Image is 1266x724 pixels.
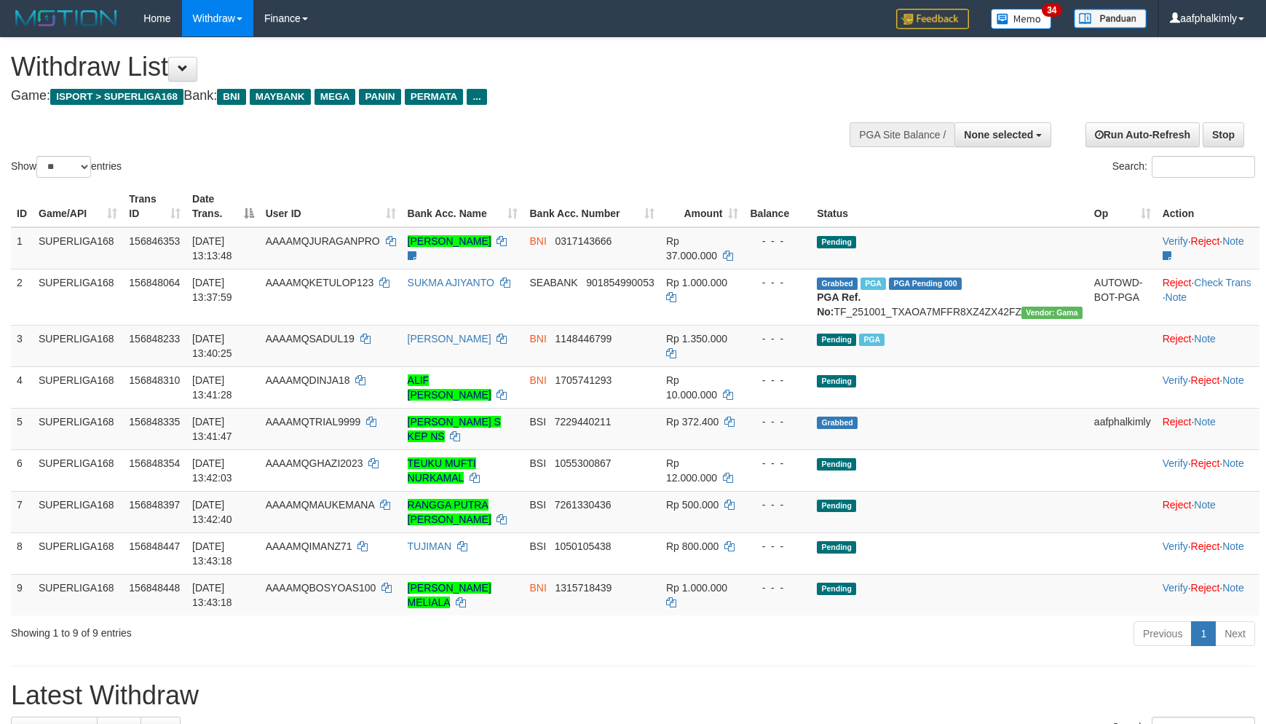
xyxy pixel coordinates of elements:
span: BNI [529,333,546,345]
div: - - - [750,373,805,387]
td: · · [1157,532,1259,574]
th: Bank Acc. Number: activate to sort column ascending [523,186,660,227]
span: 156848447 [129,540,180,552]
span: AAAAMQTRIAL9999 [266,416,361,428]
span: Marked by aafchhiseyha [859,334,885,346]
div: - - - [750,581,805,595]
select: Showentries [36,156,91,178]
a: Verify [1163,582,1188,594]
span: AAAAMQBOSYOAS100 [266,582,376,594]
span: [DATE] 13:41:28 [192,374,232,401]
img: Button%20Memo.svg [991,9,1052,29]
th: Op: activate to sort column ascending [1088,186,1157,227]
span: Rp 10.000.000 [666,374,717,401]
span: Pending [817,334,856,346]
td: SUPERLIGA168 [33,574,123,615]
span: BSI [529,416,546,428]
a: Reject [1191,582,1220,594]
span: Pending [817,458,856,471]
td: · [1157,491,1259,532]
span: Copy 0317143666 to clipboard [555,235,612,247]
a: TUJIMAN [408,540,452,552]
th: Game/API: activate to sort column ascending [33,186,123,227]
span: AAAAMQMAUKEMANA [266,499,374,511]
div: - - - [750,539,805,554]
input: Search: [1152,156,1255,178]
a: Reject [1163,277,1192,288]
a: Verify [1163,457,1188,469]
span: Vendor URL: https://trx31.1velocity.biz [1021,307,1083,319]
span: MAYBANK [250,89,311,105]
span: [DATE] 13:37:59 [192,277,232,303]
span: BNI [529,235,546,247]
td: SUPERLIGA168 [33,366,123,408]
a: Note [1222,457,1244,469]
a: Reject [1191,540,1220,552]
a: Note [1194,499,1216,511]
span: Pending [817,375,856,387]
th: Bank Acc. Name: activate to sort column ascending [402,186,524,227]
span: BNI [529,374,546,386]
td: · · [1157,366,1259,408]
a: [PERSON_NAME] S KEP NS [408,416,501,442]
a: Previous [1134,621,1192,646]
th: Date Trans.: activate to sort column descending [186,186,260,227]
span: PANIN [359,89,400,105]
span: Rp 800.000 [666,540,719,552]
th: Action [1157,186,1259,227]
td: · [1157,325,1259,366]
th: Status [811,186,1088,227]
div: Showing 1 to 9 of 9 entries [11,620,517,640]
a: Note [1166,291,1187,303]
td: SUPERLIGA168 [33,408,123,449]
div: - - - [750,275,805,290]
img: MOTION_logo.png [11,7,122,29]
span: BSI [529,540,546,552]
span: [DATE] 13:43:18 [192,582,232,608]
span: BNI [217,89,245,105]
span: 156848397 [129,499,180,511]
span: 156848064 [129,277,180,288]
span: Pending [817,541,856,554]
a: Reject [1163,416,1192,428]
a: Reject [1163,499,1192,511]
span: 156848233 [129,333,180,345]
h1: Latest Withdraw [11,681,1255,710]
span: AAAAMQDINJA18 [266,374,350,386]
td: · · [1157,227,1259,269]
span: BSI [529,457,546,469]
span: MEGA [314,89,356,105]
a: Reject [1163,333,1192,345]
div: - - - [750,456,805,471]
span: None selected [964,129,1033,141]
a: 1 [1191,621,1216,646]
button: None selected [954,122,1051,147]
a: Verify [1163,235,1188,247]
a: [PERSON_NAME] MELIALA [408,582,491,608]
span: [DATE] 13:42:03 [192,457,232,484]
a: Note [1194,416,1216,428]
a: Reject [1191,374,1220,386]
span: Pending [817,236,856,248]
span: Copy 1705741293 to clipboard [555,374,612,386]
td: SUPERLIGA168 [33,325,123,366]
span: ISPORT > SUPERLIGA168 [50,89,183,105]
a: Note [1194,333,1216,345]
span: BNI [529,582,546,594]
a: Stop [1203,122,1244,147]
span: ... [467,89,486,105]
span: Copy 1315718439 to clipboard [555,582,612,594]
td: 8 [11,532,33,574]
span: PGA Pending [889,278,962,290]
label: Show entries [11,156,122,178]
td: 1 [11,227,33,269]
td: AUTOWD-BOT-PGA [1088,269,1157,325]
span: Grabbed [817,417,858,429]
img: panduan.png [1074,9,1147,28]
span: 34 [1042,4,1061,17]
span: 156848448 [129,582,180,594]
div: - - - [750,331,805,346]
th: Balance [744,186,811,227]
span: AAAAMQJURAGANPRO [266,235,380,247]
td: SUPERLIGA168 [33,491,123,532]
